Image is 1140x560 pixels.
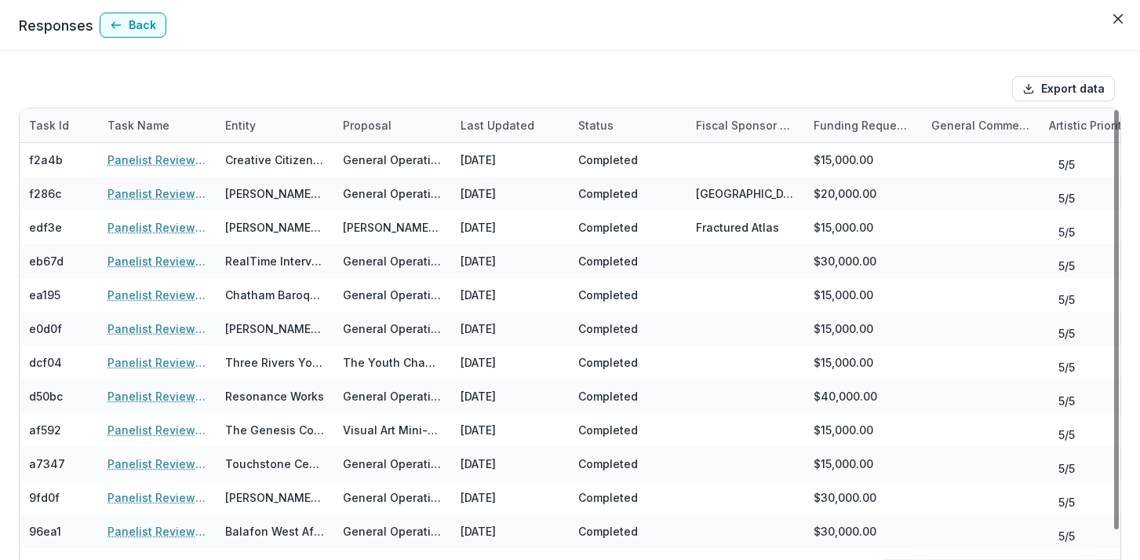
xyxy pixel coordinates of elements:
[343,287,442,303] div: General Operating Support
[578,456,638,472] div: Completed
[451,108,569,142] div: Last Updated
[107,320,206,337] a: Panelist Review - Arts
[922,108,1040,142] div: General Comments
[29,422,61,438] div: af592
[107,152,206,168] a: Panelist Review - Arts
[578,320,638,337] div: Completed
[29,219,62,236] div: edf3e
[225,523,324,540] div: Balafon West African Dance Ensemble
[696,185,795,202] div: [GEOGRAPHIC_DATA][PERSON_NAME]
[451,177,569,210] div: [DATE]
[814,523,876,540] div: $30,000.00
[225,287,324,303] div: Chatham Baroque, Inc.
[804,108,922,142] div: Funding Requested
[451,413,569,447] div: [DATE]
[569,117,623,134] div: Status
[451,117,544,134] div: Last Updated
[1058,156,1075,173] p: 5 / 5
[343,185,442,202] div: General Operating Support
[343,489,442,506] div: General Operating Support Over 2 Years
[814,456,873,472] div: $15,000.00
[1058,426,1075,443] p: 5 / 5
[343,219,442,236] div: [PERSON_NAME]'s R&J Project
[814,489,876,506] div: $30,000.00
[814,287,873,303] div: $15,000.00
[814,152,873,168] div: $15,000.00
[225,354,324,371] div: Three Rivers Young Peoples Orchestras
[343,354,442,371] div: The Youth Chamber Connection
[1012,76,1115,101] button: Export data
[216,108,333,142] div: Entity
[225,489,324,506] div: [PERSON_NAME] Artist Community, Inc.
[451,312,569,346] div: [DATE]
[107,219,206,236] a: Panelist Review - Arts
[1058,190,1075,207] p: 5 / 5
[225,185,324,202] div: [PERSON_NAME] Glass
[451,278,569,312] div: [DATE]
[107,287,206,303] a: Panelist Review - Arts
[225,219,324,236] div: [PERSON_NAME] Production
[225,422,324,438] div: The Genesis Collective
[451,244,569,278] div: [DATE]
[578,219,638,236] div: Completed
[29,152,63,168] div: f2a4b
[225,320,324,337] div: [PERSON_NAME][GEOGRAPHIC_DATA]
[29,523,61,540] div: 96ea1
[100,13,166,38] button: Back
[333,108,451,142] div: Proposal
[225,152,324,168] div: Creative Citizen Studios
[107,523,206,540] a: Panelist Review - Arts
[578,354,638,371] div: Completed
[343,320,442,337] div: General Operating Support
[578,489,638,506] div: Completed
[107,185,206,202] a: Panelist Review - Arts
[107,253,206,269] a: Panelist Review - Arts
[814,320,873,337] div: $15,000.00
[569,108,687,142] div: Status
[98,108,216,142] div: Task Name
[578,422,638,438] div: Completed
[451,514,569,548] div: [DATE]
[107,456,206,472] a: Panelist Review - Arts
[451,210,569,244] div: [DATE]
[107,489,206,506] a: Panelist Review - Arts
[578,287,638,303] div: Completed
[19,15,93,36] p: Responses
[343,388,442,404] div: General Operating Support Over 2 Years
[343,456,442,472] div: General Operating Support
[29,253,64,269] div: eb67d
[29,185,61,202] div: f286c
[107,354,206,371] a: Panelist Review - Arts
[814,253,876,269] div: $30,000.00
[687,108,804,142] div: Fiscal Sponsor Name
[1058,325,1075,342] p: 5 / 5
[343,152,442,168] div: General Operating Support
[814,354,873,371] div: $15,000.00
[1058,528,1075,544] p: 5 / 5
[696,219,779,236] div: Fractured Atlas
[1105,6,1131,31] button: Close
[451,481,569,514] div: [DATE]
[814,219,873,236] div: $15,000.00
[687,117,804,134] div: Fiscal Sponsor Name
[29,489,60,506] div: 9fd0f
[814,388,877,404] div: $40,000.00
[29,320,62,337] div: e0d0f
[20,108,98,142] div: Task Id
[578,253,638,269] div: Completed
[343,523,442,540] div: General Operating Support Over 2 Years
[107,388,206,404] a: Panelist Review - Arts
[578,185,638,202] div: Completed
[451,447,569,481] div: [DATE]
[343,253,442,269] div: General Operating Support Over 2 Years
[343,422,442,438] div: Visual Art Mini-Grants for Beaver County Artists
[1058,460,1075,477] p: 5 / 5
[578,523,638,540] div: Completed
[451,346,569,379] div: [DATE]
[29,287,60,303] div: ea195
[225,388,324,404] div: Resonance Works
